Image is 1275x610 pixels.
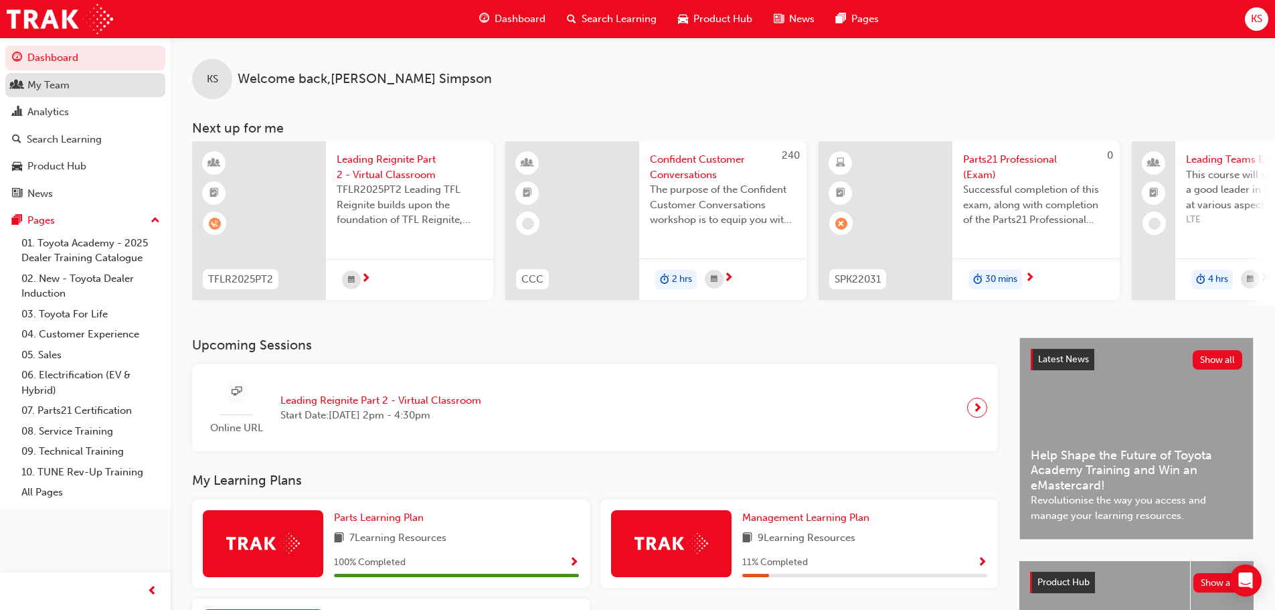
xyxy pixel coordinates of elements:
[774,11,784,27] span: news-icon
[147,583,157,600] span: prev-icon
[5,154,165,179] a: Product Hub
[650,152,796,182] span: Confident Customer Conversations
[361,273,371,285] span: next-icon
[556,5,667,33] a: search-iconSearch Learning
[569,557,579,569] span: Show Progress
[171,121,1275,136] h3: Next up for me
[963,152,1109,182] span: Parts21 Professional (Exam)
[12,106,22,119] span: chart-icon
[569,554,579,571] button: Show Progress
[238,72,492,87] span: Welcome back , [PERSON_NAME] Simpson
[1193,350,1243,370] button: Show all
[977,557,987,569] span: Show Progress
[27,213,55,228] div: Pages
[963,182,1109,228] span: Successful completion of this exam, along with completion of the Parts21 Professional eLearning m...
[1031,448,1242,493] span: Help Shape the Future of Toyota Academy Training and Win an eMastercard!
[12,188,22,200] span: news-icon
[1031,493,1242,523] span: Revolutionise the way you access and manage your learning resources.
[763,5,825,33] a: news-iconNews
[12,161,22,173] span: car-icon
[836,155,845,172] span: learningResourceType_ELEARNING-icon
[495,11,545,27] span: Dashboard
[27,186,53,202] div: News
[348,272,355,289] span: calendar-icon
[12,52,22,64] span: guage-icon
[192,141,493,300] a: TFLR2025PT2Leading Reignite Part 2 - Virtual ClassroomTFLR2025PT2 Leading TFL Reignite builds upo...
[16,269,165,304] a: 02. New - Toyota Dealer Induction
[349,530,446,547] span: 7 Learning Resources
[334,555,406,570] span: 100 % Completed
[1038,354,1089,365] span: Latest News
[851,11,879,27] span: Pages
[27,132,102,147] div: Search Learning
[469,5,556,33] a: guage-iconDashboard
[977,554,987,571] button: Show Progress
[208,272,273,287] span: TFLR2025PT2
[1208,272,1228,287] span: 4 hrs
[7,4,113,34] img: Trak
[5,100,165,125] a: Analytics
[16,324,165,345] a: 04. Customer Experience
[16,400,165,421] a: 07. Parts21 Certification
[1247,271,1254,288] span: calendar-icon
[1149,185,1159,202] span: booktick-icon
[693,11,752,27] span: Product Hub
[742,555,808,570] span: 11 % Completed
[634,533,708,554] img: Trak
[1030,572,1243,593] a: Product HubShow all
[582,11,657,27] span: Search Learning
[280,408,481,423] span: Start Date: [DATE] 2pm - 4:30pm
[758,530,855,547] span: 9 Learning Resources
[667,5,763,33] a: car-iconProduct Hub
[192,337,998,353] h3: Upcoming Sessions
[567,11,576,27] span: search-icon
[1025,273,1035,285] span: next-icon
[12,215,22,227] span: pages-icon
[521,272,543,287] span: CCC
[1229,564,1262,597] div: Open Intercom Messenger
[1260,273,1270,285] span: next-icon
[660,271,669,289] span: duration-icon
[337,182,483,228] span: TFLR2025PT2 Leading TFL Reignite builds upon the foundation of TFL Reignite, reaffirming our comm...
[836,185,845,202] span: booktick-icon
[203,421,270,436] span: Online URL
[985,272,1017,287] span: 30 mins
[27,159,86,174] div: Product Hub
[819,141,1120,300] a: 0SPK22031Parts21 Professional (Exam)Successful completion of this exam, along with completion of ...
[16,462,165,483] a: 10. TUNE Rev-Up Training
[337,152,483,182] span: Leading Reignite Part 2 - Virtual Classroom
[334,530,344,547] span: book-icon
[782,149,800,161] span: 240
[672,272,692,287] span: 2 hrs
[16,233,165,269] a: 01. Toyota Academy - 2025 Dealer Training Catalogue
[5,73,165,98] a: My Team
[16,441,165,462] a: 09. Technical Training
[973,271,983,289] span: duration-icon
[207,72,218,87] span: KS
[505,141,806,300] a: 240CCCConfident Customer ConversationsThe purpose of the Confident Customer Conversations worksho...
[334,512,424,524] span: Parts Learning Plan
[678,11,688,27] span: car-icon
[789,11,815,27] span: News
[334,510,429,526] a: Parts Learning Plan
[27,78,70,93] div: My Team
[1149,218,1161,230] span: learningRecordVerb_NONE-icon
[16,345,165,366] a: 05. Sales
[1019,337,1254,540] a: Latest NewsShow allHelp Shape the Future of Toyota Academy Training and Win an eMastercard!Revolu...
[835,272,881,287] span: SPK22031
[209,185,219,202] span: booktick-icon
[650,182,796,228] span: The purpose of the Confident Customer Conversations workshop is to equip you with tools to commun...
[209,218,221,230] span: learningRecordVerb_WAITLIST-icon
[16,482,165,503] a: All Pages
[836,11,846,27] span: pages-icon
[151,212,160,230] span: up-icon
[192,473,998,488] h3: My Learning Plans
[27,104,69,120] div: Analytics
[226,533,300,554] img: Trak
[742,530,752,547] span: book-icon
[232,384,242,400] span: sessionType_ONLINE_URL-icon
[1149,155,1159,172] span: people-icon
[523,155,532,172] span: learningResourceType_INSTRUCTOR_LED-icon
[1107,149,1113,161] span: 0
[1193,573,1244,593] button: Show all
